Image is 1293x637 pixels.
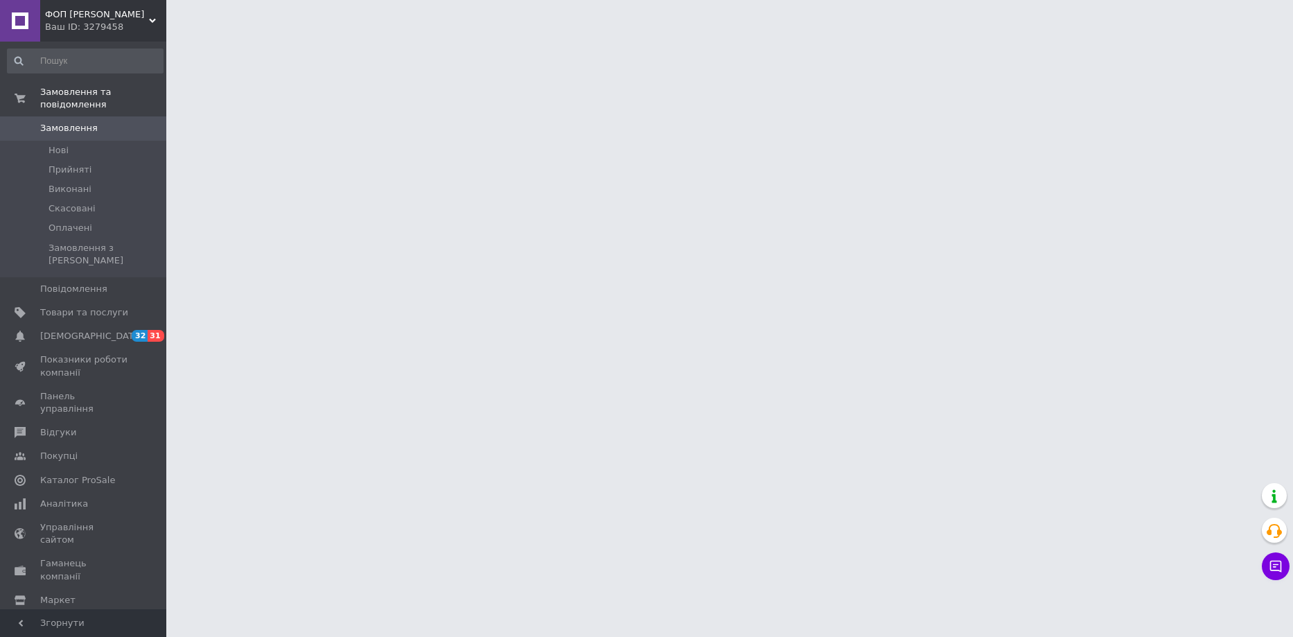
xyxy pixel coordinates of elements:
[40,498,88,510] span: Аналітика
[40,122,98,134] span: Замовлення
[40,390,128,415] span: Панель управління
[7,49,164,73] input: Пошук
[148,330,164,342] span: 31
[49,202,96,215] span: Скасовані
[40,450,78,462] span: Покупці
[40,354,128,378] span: Показники роботи компанії
[40,306,128,319] span: Товари та послуги
[40,557,128,582] span: Гаманець компанії
[40,330,143,342] span: [DEMOGRAPHIC_DATA]
[49,183,91,195] span: Виконані
[49,164,91,176] span: Прийняті
[1262,552,1290,580] button: Чат з покупцем
[40,426,76,439] span: Відгуки
[40,594,76,607] span: Маркет
[49,144,69,157] span: Нові
[45,21,166,33] div: Ваш ID: 3279458
[49,222,92,234] span: Оплачені
[40,474,115,487] span: Каталог ProSale
[49,242,162,267] span: Замовлення з [PERSON_NAME]
[40,283,107,295] span: Повідомлення
[40,86,166,111] span: Замовлення та повідомлення
[45,8,149,21] span: ФОП Первак Д.Г.
[40,521,128,546] span: Управління сайтом
[132,330,148,342] span: 32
